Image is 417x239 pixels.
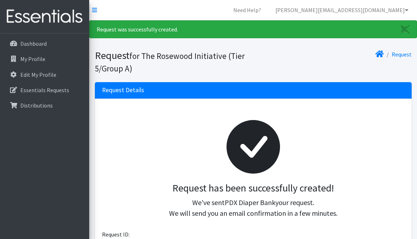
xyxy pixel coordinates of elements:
[3,98,86,113] a: Distributions
[89,20,417,38] div: Request was successfully created.
[392,51,412,58] a: Request
[394,21,417,38] a: Close
[95,51,245,74] small: for The Rosewood Initiative (Tier 5/Group A)
[20,55,45,63] p: My Profile
[102,231,129,238] span: Request ID:
[20,71,56,78] p: Edit My Profile
[3,36,86,51] a: Dashboard
[20,86,69,94] p: Essentials Requests
[108,197,399,219] p: We've sent your request. We will send you an email confirmation in a few minutes.
[102,86,144,94] h3: Request Details
[20,102,53,109] p: Distributions
[108,182,399,194] h3: Request has been successfully created!
[3,68,86,82] a: Edit My Profile
[3,83,86,97] a: Essentials Requests
[20,40,47,47] p: Dashboard
[270,3,414,17] a: [PERSON_NAME][EMAIL_ADDRESS][DOMAIN_NAME]
[3,5,86,29] img: HumanEssentials
[225,198,275,207] span: PDX Diaper Bank
[3,52,86,66] a: My Profile
[95,49,251,74] h1: Request
[228,3,267,17] a: Need Help?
